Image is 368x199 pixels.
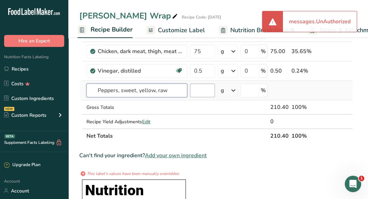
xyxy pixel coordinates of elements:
[98,67,175,75] div: Vinegar, distilled
[146,23,205,38] a: Customize Label
[4,134,15,138] div: BETA
[79,10,179,22] div: [PERSON_NAME] Wrap
[145,151,207,160] span: Add your own ingredient
[4,107,14,111] div: NEW
[230,26,289,35] span: Nutrition Breakdown
[291,67,321,75] div: 0.24%
[221,47,224,55] div: g
[359,176,364,181] span: 1
[158,26,205,35] span: Customize Label
[291,103,321,111] div: 100%
[142,119,150,125] span: Edit
[182,14,221,20] div: Recipe Code: [DATE]
[270,47,289,55] div: 75.00
[87,171,179,177] i: This label's values have been manually overridden
[86,84,187,97] input: Add Ingredient
[4,35,64,47] button: Hire an Expert
[91,25,133,34] span: Recipe Builder
[270,103,289,111] div: 210.40
[98,47,183,55] div: Chicken, dark meat, thigh, meat only, with added solution, cooked, roasted
[345,176,361,192] iframe: Intercom live chat
[85,128,269,143] th: Net Totals
[86,104,187,111] div: Gross Totals
[290,128,322,143] th: 100%
[86,118,187,125] div: Recipe Yield Adjustments
[78,22,133,38] a: Recipe Builder
[270,67,289,75] div: 0.50
[221,86,224,95] div: g
[4,112,46,119] div: Custom Reports
[221,67,224,75] div: g
[269,128,290,143] th: 210.40
[219,23,295,38] a: Nutrition Breakdown
[79,151,353,160] div: Can't find your ingredient?
[270,117,289,126] div: 0
[291,47,321,55] div: 35.65%
[283,11,357,32] div: messages.UnAuthorized
[4,162,40,169] div: Upgrade Plan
